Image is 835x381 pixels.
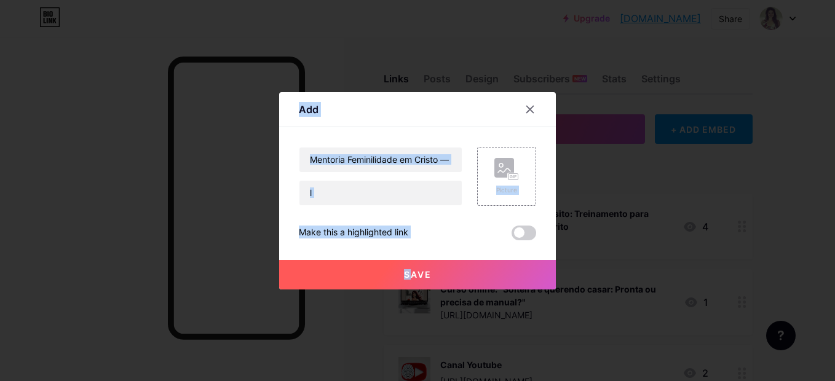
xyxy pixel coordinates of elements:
[299,226,408,240] div: Make this a highlighted link
[299,147,462,172] input: Title
[494,186,519,195] div: Picture
[299,181,462,205] input: URL
[404,269,432,280] span: Save
[299,102,319,117] div: Add
[279,260,556,289] button: Save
